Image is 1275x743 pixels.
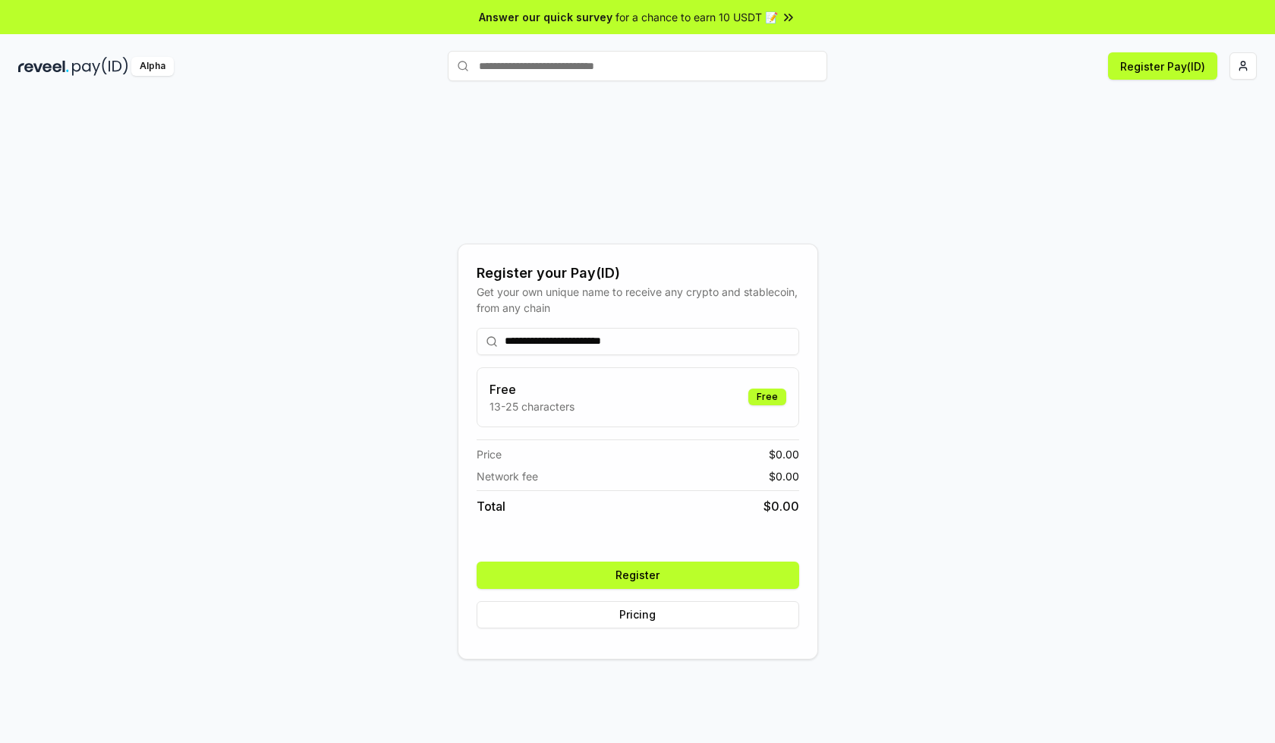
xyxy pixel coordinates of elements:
h3: Free [490,380,575,398]
span: $ 0.00 [769,468,799,484]
span: Price [477,446,502,462]
span: $ 0.00 [769,446,799,462]
span: Answer our quick survey [479,9,612,25]
div: Register your Pay(ID) [477,263,799,284]
span: $ 0.00 [763,497,799,515]
div: Alpha [131,57,174,76]
button: Register [477,562,799,589]
span: for a chance to earn 10 USDT 📝 [615,9,778,25]
button: Pricing [477,601,799,628]
img: reveel_dark [18,57,69,76]
div: Get your own unique name to receive any crypto and stablecoin, from any chain [477,284,799,316]
span: Network fee [477,468,538,484]
div: Free [748,389,786,405]
button: Register Pay(ID) [1108,52,1217,80]
span: Total [477,497,505,515]
img: pay_id [72,57,128,76]
p: 13-25 characters [490,398,575,414]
